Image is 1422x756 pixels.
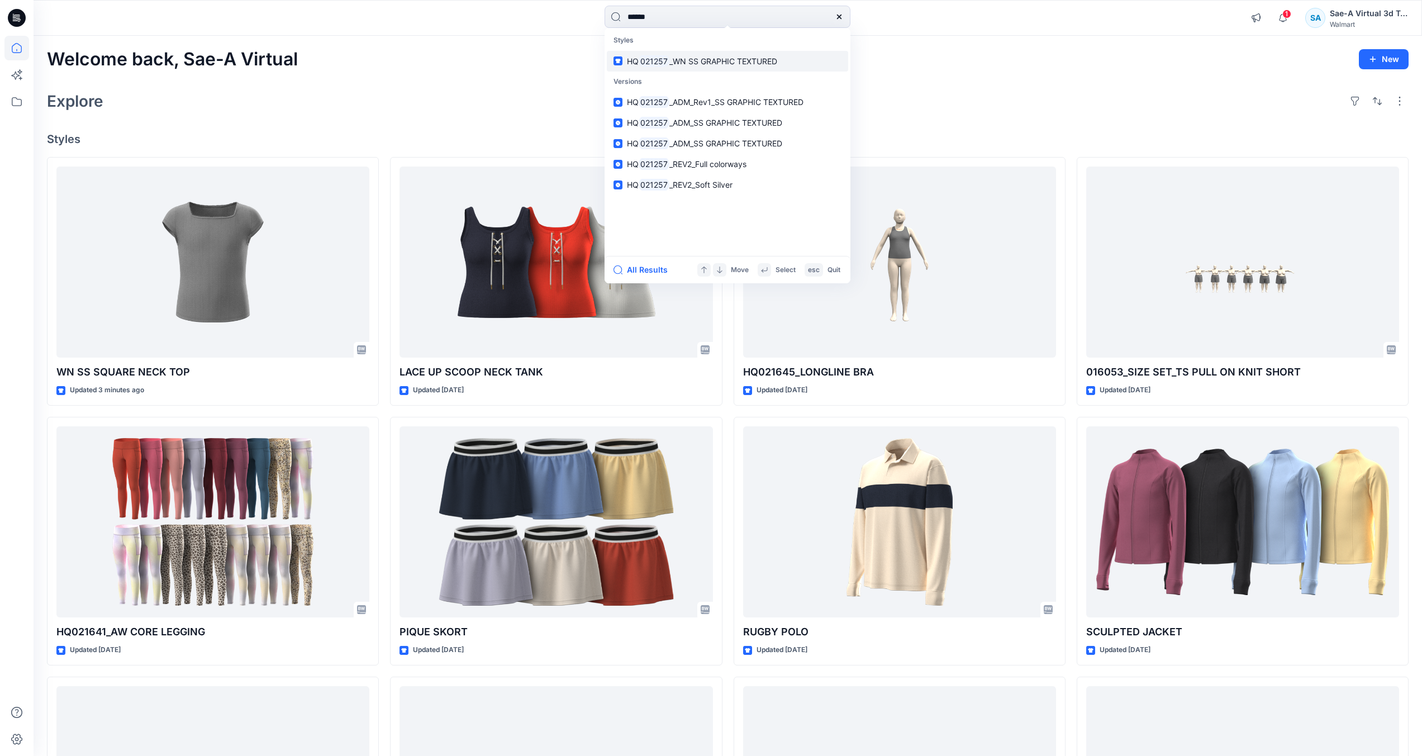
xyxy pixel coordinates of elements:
p: HQ021645_LONGLINE BRA [743,364,1056,380]
p: RUGBY POLO [743,624,1056,640]
a: HQ021257_ADM_SS GRAPHIC TEXTURED [607,133,848,154]
mark: 021257 [639,55,669,68]
a: 016053_SIZE SET_TS PULL ON KNIT SHORT [1086,167,1399,358]
p: Updated [DATE] [1100,384,1150,396]
p: LACE UP SCOOP NECK TANK [400,364,712,380]
span: _ADM_SS GRAPHIC TEXTURED [669,118,782,127]
span: _WN SS GRAPHIC TEXTURED [669,56,777,66]
p: Updated [DATE] [757,384,807,396]
p: esc [808,264,820,276]
p: Updated [DATE] [1100,644,1150,656]
p: Updated [DATE] [413,384,464,396]
p: 016053_SIZE SET_TS PULL ON KNIT SHORT [1086,364,1399,380]
mark: 021257 [639,116,669,129]
a: HQ021257_REV2_Full colorways [607,154,848,174]
a: HQ021257_ADM_Rev1_SS GRAPHIC TEXTURED [607,92,848,112]
p: PIQUE SKORT [400,624,712,640]
span: 1 [1282,9,1291,18]
mark: 021257 [639,158,669,170]
mark: 021257 [639,96,669,108]
span: _ADM_SS GRAPHIC TEXTURED [669,139,782,148]
span: HQ [627,159,639,169]
p: WN SS SQUARE NECK TOP [56,364,369,380]
mark: 021257 [639,137,669,150]
div: Walmart [1330,20,1408,28]
span: HQ [627,180,639,189]
span: HQ [627,139,639,148]
a: HQ021257_WN SS GRAPHIC TEXTURED [607,51,848,72]
div: Sae-A Virtual 3d Team [1330,7,1408,20]
p: HQ021641_AW CORE LEGGING [56,624,369,640]
p: Updated [DATE] [413,644,464,656]
button: All Results [613,263,675,277]
p: Updated 3 minutes ago [70,384,144,396]
a: HQ021257_ADM_SS GRAPHIC TEXTURED [607,112,848,133]
a: HQ021641_AW CORE LEGGING [56,426,369,618]
span: _REV2_Full colorways [669,159,746,169]
a: PIQUE SKORT [400,426,712,618]
p: Styles [607,30,848,51]
span: _REV2_Soft Silver [669,180,733,189]
h4: Styles [47,132,1409,146]
a: HQ021257_REV2_Soft Silver [607,174,848,195]
p: Move [731,264,749,276]
p: Updated [DATE] [757,644,807,656]
span: HQ [627,56,639,66]
a: RUGBY POLO [743,426,1056,618]
span: HQ [627,97,639,107]
p: Updated [DATE] [70,644,121,656]
a: LACE UP SCOOP NECK TANK [400,167,712,358]
h2: Explore [47,92,103,110]
button: New [1359,49,1409,69]
mark: 021257 [639,178,669,191]
a: WN SS SQUARE NECK TOP [56,167,369,358]
h2: Welcome back, Sae-A Virtual [47,49,298,70]
p: Versions [607,72,848,92]
p: Select [776,264,796,276]
a: SCULPTED JACKET [1086,426,1399,618]
span: HQ [627,118,639,127]
p: Quit [827,264,840,276]
p: SCULPTED JACKET [1086,624,1399,640]
span: _ADM_Rev1_SS GRAPHIC TEXTURED [669,97,803,107]
div: SA [1305,8,1325,28]
a: HQ021645_LONGLINE BRA [743,167,1056,358]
